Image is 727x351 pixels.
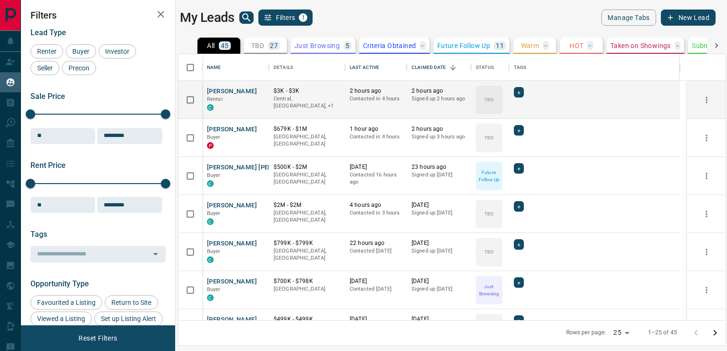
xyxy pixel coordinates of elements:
[180,10,235,25] h1: My Leads
[34,299,99,306] span: Favourited a Listing
[517,88,521,97] span: +
[648,329,677,337] p: 1–25 of 45
[149,247,162,261] button: Open
[350,209,402,217] p: Contacted in 3 hours
[412,315,466,323] p: [DATE]
[350,95,402,103] p: Contacted in 4 hours
[412,125,466,133] p: 2 hours ago
[412,163,466,171] p: 23 hours ago
[484,210,493,217] p: TBD
[274,171,340,186] p: [GEOGRAPHIC_DATA], [GEOGRAPHIC_DATA]
[610,42,671,49] p: Taken on Showings
[274,247,340,262] p: [GEOGRAPHIC_DATA], [GEOGRAPHIC_DATA]
[274,201,340,209] p: $2M - $2M
[30,230,47,239] span: Tags
[30,92,65,101] span: Sale Price
[207,294,214,301] div: condos.ca
[350,315,402,323] p: [DATE]
[274,87,340,95] p: $3K - $3K
[274,209,340,224] p: [GEOGRAPHIC_DATA], [GEOGRAPHIC_DATA]
[412,247,466,255] p: Signed up [DATE]
[350,277,402,285] p: [DATE]
[412,209,466,217] p: Signed up [DATE]
[601,10,656,26] button: Manage Tabs
[514,125,524,136] div: +
[269,54,345,81] div: Details
[412,239,466,247] p: [DATE]
[274,239,340,247] p: $799K - $799K
[102,48,133,55] span: Investor
[207,239,257,248] button: [PERSON_NAME]
[517,126,521,135] span: +
[706,323,725,342] button: Go to next page
[545,42,547,49] p: -
[98,315,159,322] span: Set up Listing Alert
[699,169,714,183] button: more
[422,42,423,49] p: -
[221,42,229,49] p: 45
[270,42,278,49] p: 27
[471,54,509,81] div: Status
[207,134,221,140] span: Buyer
[34,48,60,55] span: Renter
[514,239,524,250] div: +
[476,54,494,81] div: Status
[30,61,59,75] div: Seller
[412,285,466,293] p: Signed up [DATE]
[274,133,340,148] p: [GEOGRAPHIC_DATA], [GEOGRAPHIC_DATA]
[274,125,340,133] p: $679K - $1M
[509,54,680,81] div: Tags
[345,42,349,49] p: 5
[517,164,521,173] span: +
[207,163,308,172] button: [PERSON_NAME] [PERSON_NAME]
[30,161,66,170] span: Rent Price
[412,201,466,209] p: [DATE]
[30,312,92,326] div: Viewed a Listing
[251,42,264,49] p: TBD
[446,61,460,74] button: Sort
[94,312,163,326] div: Set up Listing Alert
[30,44,63,58] div: Renter
[699,207,714,221] button: more
[496,42,504,49] p: 11
[350,125,402,133] p: 1 hour ago
[258,10,313,26] button: Filters1
[207,180,214,187] div: condos.ca
[699,131,714,145] button: more
[570,42,583,49] p: HOT
[207,256,214,263] div: condos.ca
[517,278,521,287] span: +
[207,201,257,210] button: [PERSON_NAME]
[514,163,524,174] div: +
[300,14,306,21] span: 1
[350,171,402,186] p: Contacted 16 hours ago
[30,28,66,37] span: Lead Type
[589,42,591,49] p: -
[350,163,402,171] p: [DATE]
[274,163,340,171] p: $500K - $2M
[207,87,257,96] button: [PERSON_NAME]
[69,48,93,55] span: Buyer
[34,315,88,322] span: Viewed a Listing
[30,10,166,21] h2: Filters
[699,93,714,107] button: more
[609,326,632,340] div: 25
[202,54,269,81] div: Name
[274,54,293,81] div: Details
[207,277,257,286] button: [PERSON_NAME]
[108,299,155,306] span: Return to Site
[350,247,402,255] p: Contacted [DATE]
[412,87,466,95] p: 2 hours ago
[412,133,466,141] p: Signed up 3 hours ago
[350,285,402,293] p: Contacted [DATE]
[677,42,678,49] p: -
[62,61,96,75] div: Precon
[484,96,493,103] p: TBD
[412,95,466,103] p: Signed up 2 hours ago
[517,316,521,325] span: +
[484,248,493,255] p: TBD
[274,277,340,285] p: $700K - $798K
[66,44,96,58] div: Buyer
[484,134,493,141] p: TBD
[412,54,446,81] div: Claimed Date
